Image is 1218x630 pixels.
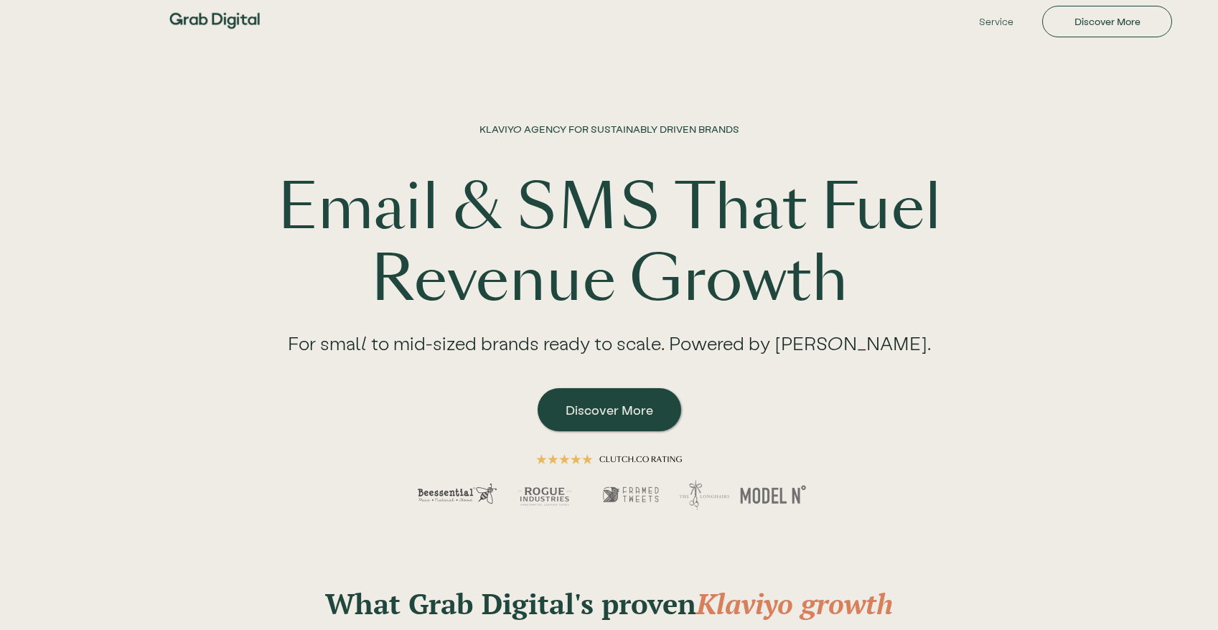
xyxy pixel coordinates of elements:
h1: Email & SMS That Fuel Revenue Growth [150,172,1069,316]
div: For small to mid-sized brands ready to scale. Powered by [PERSON_NAME]. [259,316,960,381]
a: Discover More [538,388,681,431]
strong: What Grab Digital's proven [325,584,696,622]
a: Discover More [1042,6,1172,37]
img: hero image demonstrating a 5 star rating across multiple clients [394,431,825,539]
h1: KLAVIYO AGENCY FOR SUSTAINABLY DRIVEN BRANDS [479,122,739,165]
